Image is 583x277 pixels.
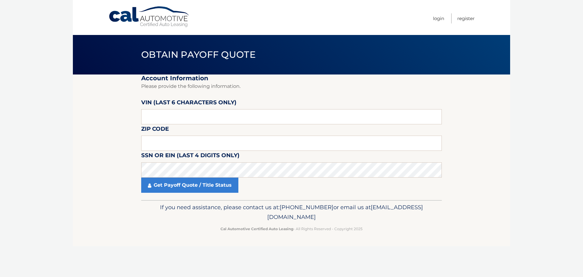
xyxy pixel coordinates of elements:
a: Get Payoff Quote / Title Status [141,178,238,193]
a: Register [457,13,475,23]
h2: Account Information [141,74,442,82]
p: Please provide the following information. [141,82,442,91]
strong: Cal Automotive Certified Auto Leasing [220,227,293,231]
span: Obtain Payoff Quote [141,49,256,60]
p: - All Rights Reserved - Copyright 2025 [145,226,438,232]
span: [PHONE_NUMBER] [280,204,333,211]
label: VIN (last 6 characters only) [141,98,237,109]
label: Zip Code [141,124,169,136]
label: SSN or EIN (last 4 digits only) [141,151,240,162]
a: Cal Automotive [108,6,190,28]
a: Login [433,13,444,23]
p: If you need assistance, please contact us at: or email us at [145,203,438,222]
